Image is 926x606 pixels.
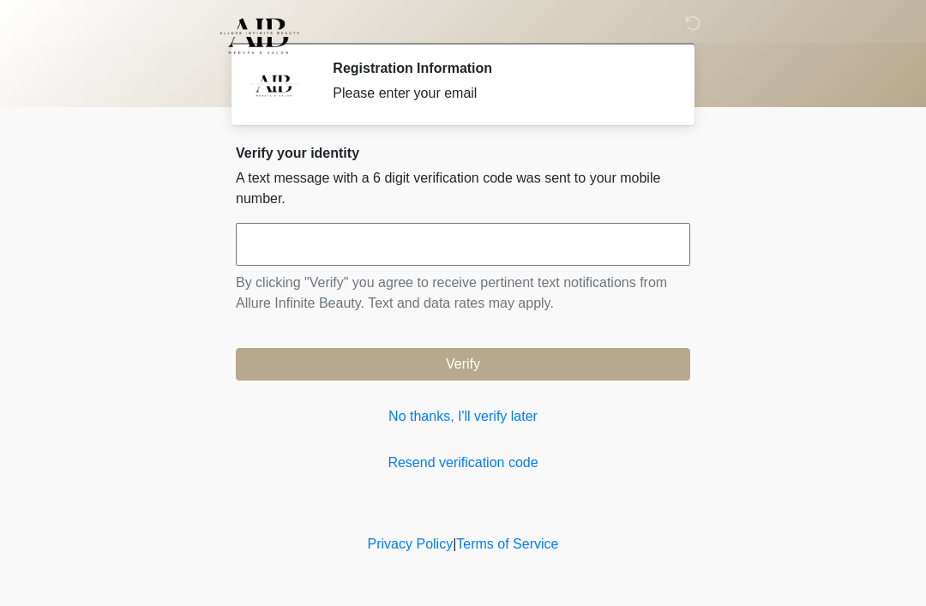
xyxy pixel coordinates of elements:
[236,168,690,209] p: A text message with a 6 digit verification code was sent to your mobile number.
[236,453,690,473] a: Resend verification code
[456,537,558,551] a: Terms of Service
[368,537,454,551] a: Privacy Policy
[236,406,690,427] a: No thanks, I'll verify later
[333,83,664,104] div: Please enter your email
[453,537,456,551] a: |
[236,348,690,381] button: Verify
[236,273,690,314] p: By clicking "Verify" you agree to receive pertinent text notifications from Allure Infinite Beaut...
[219,13,300,59] img: Allure Infinite Beauty Logo
[249,60,300,111] img: Agent Avatar
[236,145,690,161] h2: Verify your identity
